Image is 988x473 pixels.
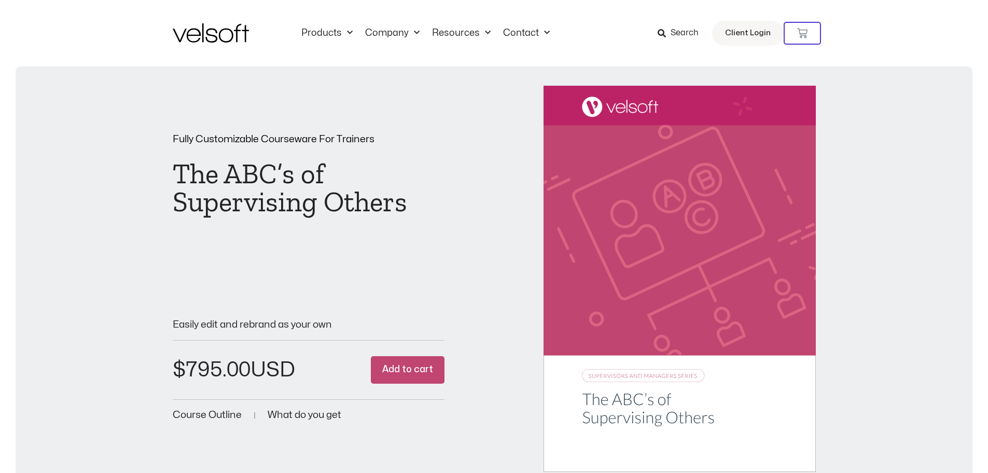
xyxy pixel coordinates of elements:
a: ContactMenu Toggle [497,28,556,39]
p: Fully Customizable Courseware For Trainers [173,134,445,144]
span: $ [173,360,186,380]
button: Add to cart [371,356,444,384]
span: Client Login [725,26,771,40]
nav: Menu [295,28,556,39]
a: ProductsMenu Toggle [295,28,359,39]
span: Search [671,26,699,40]
a: ResourcesMenu Toggle [426,28,497,39]
img: Second Product Image [544,86,816,472]
a: Client Login [712,21,784,46]
p: Easily edit and rebrand as your own [173,320,445,330]
bdi: 795.00 [173,360,251,380]
h1: The ABC’s of Supervising Others [173,160,445,216]
img: Velsoft Training Materials [173,23,249,43]
a: Course Outline [173,410,242,420]
a: CompanyMenu Toggle [359,28,426,39]
a: Search [658,24,706,42]
a: What do you get [268,410,341,420]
